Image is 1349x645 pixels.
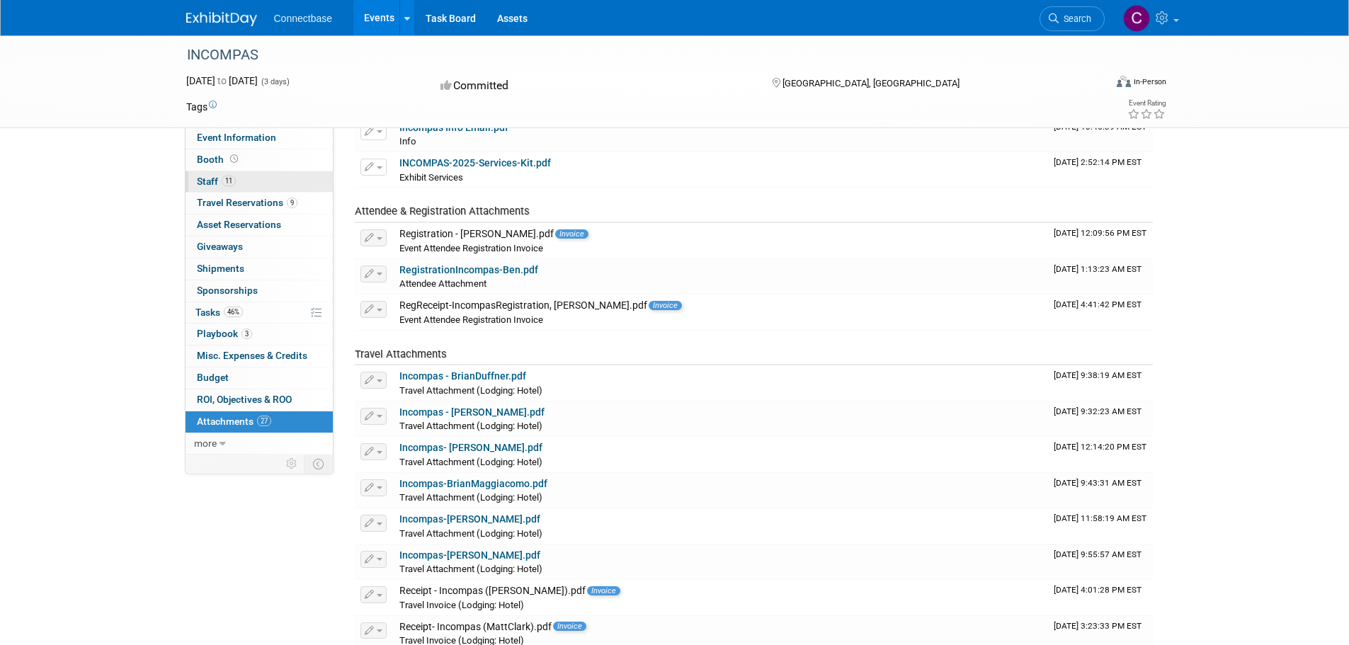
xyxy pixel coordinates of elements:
span: 46% [224,307,243,317]
span: Giveaways [197,241,243,252]
a: Event Information [186,127,333,149]
span: Upload Timestamp [1054,299,1142,309]
span: Event Attendee Registration Invoice [399,243,543,253]
div: Registration - [PERSON_NAME].pdf [399,228,1042,241]
span: Travel Attachment (Lodging: Hotel) [399,421,542,431]
span: Invoice [553,622,586,631]
span: Invoice [649,301,682,310]
a: more [186,433,333,455]
td: Upload Timestamp [1048,259,1153,295]
a: Giveaways [186,236,333,258]
span: Upload Timestamp [1054,264,1142,274]
span: Attachments [197,416,271,427]
a: Travel Reservations9 [186,193,333,214]
span: Playbook [197,328,252,339]
img: Format-Inperson.png [1117,76,1131,87]
span: to [215,75,229,86]
div: INCOMPAS [182,42,1083,68]
span: Travel Attachment (Lodging: Hotel) [399,528,542,539]
span: Upload Timestamp [1054,157,1142,167]
span: (3 days) [260,77,290,86]
a: Sponsorships [186,280,333,302]
span: Shipments [197,263,244,274]
span: Sponsorships [197,285,258,296]
span: Travel Reservations [197,197,297,208]
span: Upload Timestamp [1054,442,1146,452]
td: Upload Timestamp [1048,473,1153,508]
td: Upload Timestamp [1048,295,1153,330]
span: Travel Attachment (Lodging: Hotel) [399,457,542,467]
a: Incompas-BrianMaggiacomo.pdf [399,478,547,489]
span: Invoice [587,586,620,595]
a: Incompas Info Email.pdf [399,122,508,133]
span: Upload Timestamp [1054,228,1146,238]
span: 27 [257,416,271,426]
span: Travel Invoice (Lodging: Hotel) [399,600,524,610]
div: Event Rating [1127,100,1166,107]
span: Travel Attachment (Lodging: Hotel) [399,385,542,396]
td: Personalize Event Tab Strip [280,455,304,473]
span: Tasks [195,307,243,318]
span: Exhibit Services [399,172,463,183]
span: Upload Timestamp [1054,621,1142,631]
span: Upload Timestamp [1054,549,1142,559]
span: Upload Timestamp [1054,513,1146,523]
td: Upload Timestamp [1048,544,1153,580]
div: In-Person [1133,76,1166,87]
span: Info [399,136,416,147]
a: Playbook3 [186,324,333,345]
span: Misc. Expenses & Credits [197,350,307,361]
span: Travel Attachments [355,348,447,360]
span: 3 [241,329,252,339]
a: ROI, Objectives & ROO [186,389,333,411]
span: Event Attendee Registration Invoice [399,314,543,325]
div: Receipt - Incompas ([PERSON_NAME]).pdf [399,585,1042,598]
span: Booth [197,154,241,165]
div: Receipt- Incompas (MattClark).pdf [399,621,1042,634]
a: Budget [186,367,333,389]
td: Upload Timestamp [1048,223,1153,258]
span: 11 [222,176,236,186]
a: Staff11 [186,171,333,193]
a: Incompas- [PERSON_NAME].pdf [399,442,542,453]
span: Attendee Attachment [399,278,486,289]
span: Attendee & Registration Attachments [355,205,530,217]
span: Event Information [197,132,276,143]
a: Incompas-[PERSON_NAME].pdf [399,549,540,561]
td: Upload Timestamp [1048,580,1153,615]
a: RegistrationIncompas-Ben.pdf [399,264,538,275]
a: INCOMPAS-2025-Services-Kit.pdf [399,157,551,169]
td: Upload Timestamp [1048,117,1153,152]
div: Event Format [1021,74,1167,95]
span: Upload Timestamp [1054,122,1146,132]
span: Upload Timestamp [1054,478,1142,488]
span: Asset Reservations [197,219,281,230]
span: Invoice [555,229,588,239]
td: Upload Timestamp [1048,508,1153,544]
span: Upload Timestamp [1054,585,1142,595]
span: Upload Timestamp [1054,370,1142,380]
a: Attachments27 [186,411,333,433]
div: Committed [436,74,749,98]
a: Shipments [186,258,333,280]
span: ROI, Objectives & ROO [197,394,292,405]
a: Asset Reservations [186,215,333,236]
span: Connectbase [274,13,333,24]
a: Tasks46% [186,302,333,324]
span: Travel Attachment (Lodging: Hotel) [399,564,542,574]
td: Upload Timestamp [1048,365,1153,401]
a: Misc. Expenses & Credits [186,346,333,367]
span: [GEOGRAPHIC_DATA], [GEOGRAPHIC_DATA] [782,78,960,89]
span: 9 [287,198,297,208]
div: RegReceipt-IncompasRegistration, [PERSON_NAME].pdf [399,299,1042,312]
a: Incompas - BrianDuffner.pdf [399,370,526,382]
td: Upload Timestamp [1048,437,1153,472]
td: Upload Timestamp [1048,152,1153,188]
span: Search [1059,13,1091,24]
img: Carmine Caporelli [1123,5,1150,32]
a: Incompas - [PERSON_NAME].pdf [399,406,545,418]
a: Search [1040,6,1105,31]
td: Toggle Event Tabs [304,455,333,473]
td: Tags [186,100,217,114]
span: more [194,438,217,449]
